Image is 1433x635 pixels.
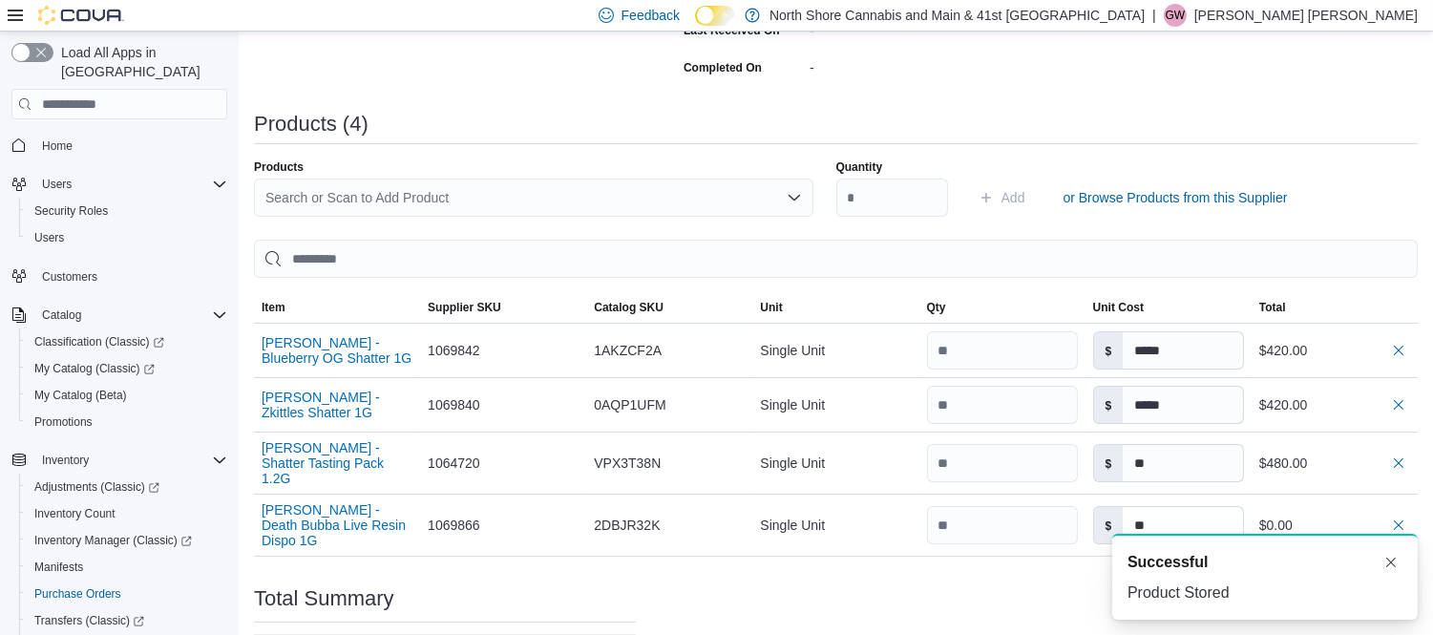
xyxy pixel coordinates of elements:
button: Home [4,131,235,159]
button: Catalog [34,304,89,327]
label: Quantity [836,159,883,175]
span: Promotions [34,414,93,430]
span: or Browse Products from this Supplier [1064,188,1288,207]
button: Supplier SKU [420,292,586,323]
span: Home [34,133,227,157]
a: My Catalog (Beta) [27,384,135,407]
a: Customers [34,265,105,288]
span: Adjustments (Classic) [27,476,227,498]
button: Inventory [4,447,235,474]
div: $420.00 [1259,393,1410,416]
span: Classification (Classic) [27,330,227,353]
span: My Catalog (Classic) [34,361,155,376]
h3: Total Summary [254,587,394,610]
div: Single Unit [752,386,918,424]
a: Classification (Classic) [19,328,235,355]
button: Manifests [19,554,235,581]
span: Users [34,230,64,245]
input: Dark Mode [695,6,735,26]
span: Feedback [622,6,680,25]
span: 2DBJR32K [594,514,660,537]
button: [PERSON_NAME] - Shatter Tasting Pack 1.2G [262,440,412,486]
span: Qty [927,300,946,315]
a: Manifests [27,556,91,579]
a: My Catalog (Classic) [27,357,162,380]
span: Purchase Orders [27,582,227,605]
span: My Catalog (Beta) [34,388,127,403]
span: Unit [760,300,782,315]
span: Load All Apps in [GEOGRAPHIC_DATA] [53,43,227,81]
span: Item [262,300,285,315]
a: Inventory Manager (Classic) [27,529,200,552]
label: Completed On [684,60,762,75]
span: Classification (Classic) [34,334,164,349]
span: Inventory [34,449,227,472]
a: My Catalog (Classic) [19,355,235,382]
a: Inventory Count [27,502,123,525]
button: Catalog SKU [586,292,752,323]
a: Purchase Orders [27,582,129,605]
span: Promotions [27,411,227,434]
span: 0AQP1UFM [594,393,665,416]
a: Home [34,135,80,158]
span: 1AKZCF2A [594,339,662,362]
div: $480.00 [1259,452,1410,475]
span: VPX3T38N [594,452,661,475]
button: Security Roles [19,198,235,224]
button: My Catalog (Beta) [19,382,235,409]
span: Manifests [27,556,227,579]
label: $ [1094,445,1124,481]
button: Total [1252,292,1418,323]
label: $ [1094,387,1124,423]
img: Cova [38,6,124,25]
div: Single Unit [752,444,918,482]
span: Catalog [34,304,227,327]
span: Inventory Count [27,502,227,525]
span: Security Roles [27,200,227,222]
button: Open list of options [787,190,802,205]
button: [PERSON_NAME] - Death Bubba Live Resin Dispo 1G [262,502,412,548]
p: | [1152,4,1156,27]
button: [PERSON_NAME] - Zkittles Shatter 1G [262,390,412,420]
span: Successful [1127,551,1208,574]
button: Inventory Count [19,500,235,527]
span: Add [1001,188,1025,207]
div: Single Unit [752,506,918,544]
div: Product Stored [1127,582,1402,604]
button: Promotions [19,409,235,435]
button: Catalog [4,302,235,328]
a: Adjustments (Classic) [27,476,167,498]
span: Inventory Count [34,506,116,521]
span: Unit Cost [1093,300,1144,315]
a: Promotions [27,411,100,434]
span: Dark Mode [695,26,696,27]
label: $ [1094,507,1124,543]
span: Users [42,177,72,192]
div: Notification [1127,551,1402,574]
span: Customers [34,265,227,288]
button: Users [4,171,235,198]
p: [PERSON_NAME] [PERSON_NAME] [1194,4,1418,27]
label: $ [1094,332,1124,369]
a: Adjustments (Classic) [19,474,235,500]
button: Customers [4,263,235,290]
button: Purchase Orders [19,581,235,607]
label: Products [254,159,304,175]
div: Griffin Wright [1164,4,1187,27]
span: 1069866 [428,514,480,537]
span: Purchase Orders [34,586,121,602]
span: Catalog SKU [594,300,664,315]
button: Item [254,292,420,323]
span: Inventory Manager (Classic) [27,529,227,552]
button: Users [34,173,79,196]
span: Users [34,173,227,196]
span: Total [1259,300,1286,315]
div: $420.00 [1259,339,1410,362]
button: [PERSON_NAME] - Blueberry OG Shatter 1G [262,335,412,366]
button: Inventory [34,449,96,472]
button: Unit Cost [1085,292,1252,323]
a: Classification (Classic) [27,330,172,353]
h3: Products (4) [254,113,369,136]
span: Inventory Manager (Classic) [34,533,192,548]
span: Transfers (Classic) [34,613,144,628]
